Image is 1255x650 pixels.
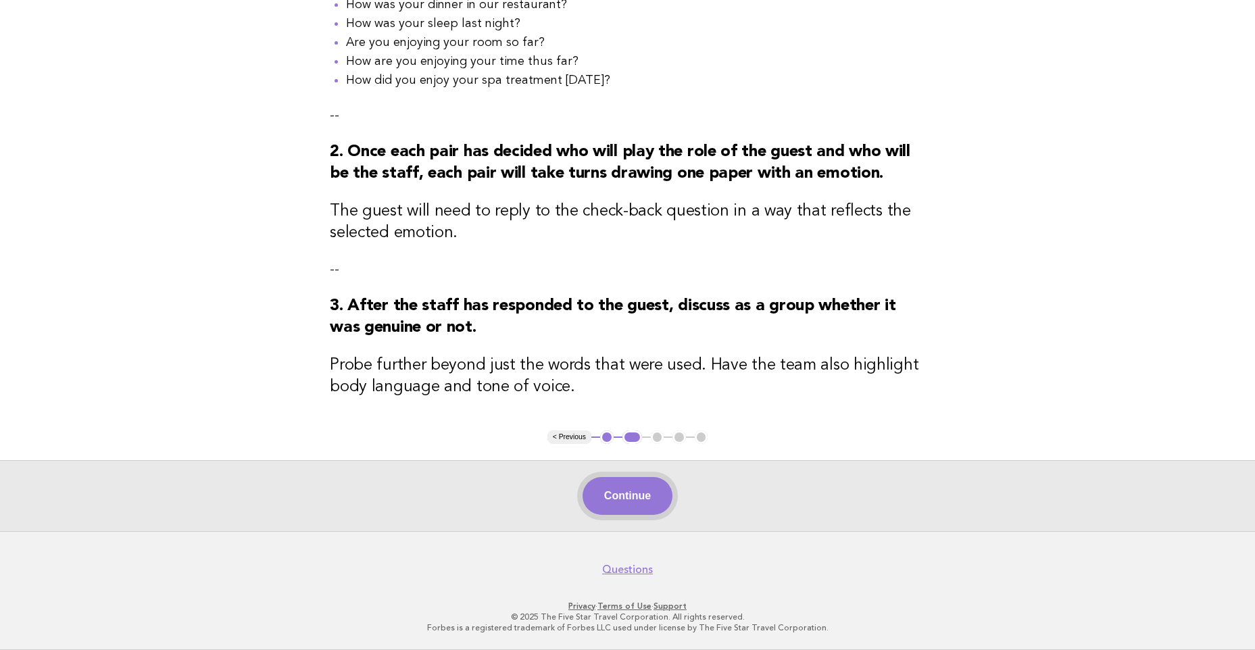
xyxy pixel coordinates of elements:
button: 2 [622,430,642,444]
li: Are you enjoying your room so far? [346,33,925,52]
button: 1 [600,430,614,444]
button: Continue [583,477,672,515]
a: Questions [602,563,653,576]
strong: 3. After the staff has responded to the guest, discuss as a group whether it was genuine or not. [330,298,895,336]
p: -- [330,106,925,125]
p: Forbes is a registered trademark of Forbes LLC used under license by The Five Star Travel Corpora... [214,622,1041,633]
a: Terms of Use [597,601,651,611]
a: Support [654,601,687,611]
li: How are you enjoying your time thus far? [346,52,925,71]
strong: 2. Once each pair has decided who will play the role of the guest and who will be the staff, each... [330,144,910,182]
p: © 2025 The Five Star Travel Corporation. All rights reserved. [214,611,1041,622]
li: How was your sleep last night? [346,14,925,33]
li: How did you enjoy your spa treatment [DATE]? [346,71,925,90]
h3: Probe further beyond just the words that were used. Have the team also highlight body language an... [330,355,925,398]
p: · · [214,601,1041,611]
h3: The guest will need to reply to the check-back question in a way that reflects the selected emotion. [330,201,925,244]
p: -- [330,260,925,279]
button: < Previous [547,430,591,444]
a: Privacy [568,601,595,611]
